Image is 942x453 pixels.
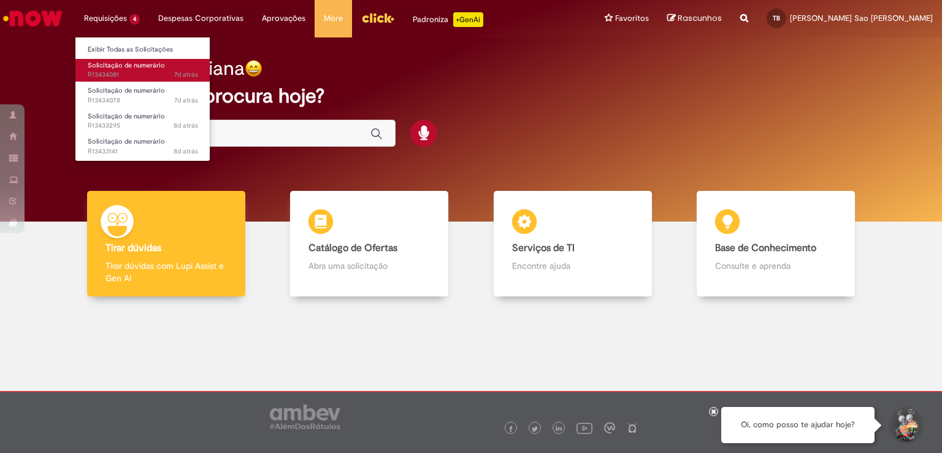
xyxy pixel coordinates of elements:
span: R13434081 [88,70,198,80]
p: Tirar dúvidas com Lupi Assist e Gen Ai [105,260,227,284]
a: Aberto R13433141 : Solicitação de numerário [75,135,210,158]
span: 8d atrás [174,147,198,156]
a: Aberto R13434078 : Solicitação de numerário [75,84,210,107]
a: Rascunhos [667,13,722,25]
img: click_logo_yellow_360x200.png [361,9,394,27]
span: Aprovações [262,12,305,25]
a: Base de Conhecimento Consulte e aprenda [675,191,878,297]
a: Exibir Todas as Solicitações [75,43,210,56]
a: Aberto R13433295 : Solicitação de numerário [75,110,210,133]
p: +GenAi [453,12,483,27]
a: Tirar dúvidas Tirar dúvidas com Lupi Assist e Gen Ai [64,191,268,297]
img: logo_footer_linkedin.png [556,425,562,433]
b: Base de Conhecimento [715,242,816,254]
span: Requisições [84,12,127,25]
img: logo_footer_ambev_rotulo_gray.png [270,405,340,429]
p: Consulte e aprenda [715,260,837,272]
span: More [324,12,343,25]
a: Serviços de TI Encontre ajuda [471,191,675,297]
span: [PERSON_NAME] Sao [PERSON_NAME] [790,13,933,23]
ul: Requisições [75,37,210,161]
button: Iniciar Conversa de Suporte [887,407,924,444]
time: 20/08/2025 18:39:04 [174,70,198,79]
div: Oi, como posso te ajudar hoje? [721,407,875,443]
span: R13433141 [88,147,198,157]
span: Solicitação de numerário [88,112,165,121]
span: 7d atrás [174,70,198,79]
img: logo_footer_workplace.png [604,422,615,433]
span: Solicitação de numerário [88,61,165,70]
a: Catálogo de Ofertas Abra uma solicitação [268,191,472,297]
span: 7d atrás [174,96,198,105]
time: 20/08/2025 16:04:46 [174,121,198,130]
span: Favoritos [615,12,649,25]
b: Tirar dúvidas [105,242,161,254]
h2: O que você procura hoje? [93,85,849,107]
img: logo_footer_twitter.png [532,426,538,432]
img: logo_footer_youtube.png [576,420,592,436]
b: Serviços de TI [512,242,575,254]
time: 20/08/2025 15:37:28 [174,147,198,156]
span: Despesas Corporativas [158,12,243,25]
img: happy-face.png [245,60,262,77]
img: ServiceNow [1,6,64,31]
span: Rascunhos [678,12,722,24]
span: Solicitação de numerário [88,86,165,95]
span: R13434078 [88,96,198,106]
span: R13433295 [88,121,198,131]
p: Abra uma solicitação [308,260,430,272]
span: TB [773,14,780,22]
img: logo_footer_facebook.png [508,426,514,432]
p: Encontre ajuda [512,260,634,272]
span: 4 [129,14,140,25]
div: Padroniza [413,12,483,27]
time: 20/08/2025 18:38:01 [174,96,198,105]
span: Solicitação de numerário [88,137,165,146]
b: Catálogo de Ofertas [308,242,397,254]
a: Aberto R13434081 : Solicitação de numerário [75,59,210,82]
span: 8d atrás [174,121,198,130]
img: logo_footer_naosei.png [627,422,638,433]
